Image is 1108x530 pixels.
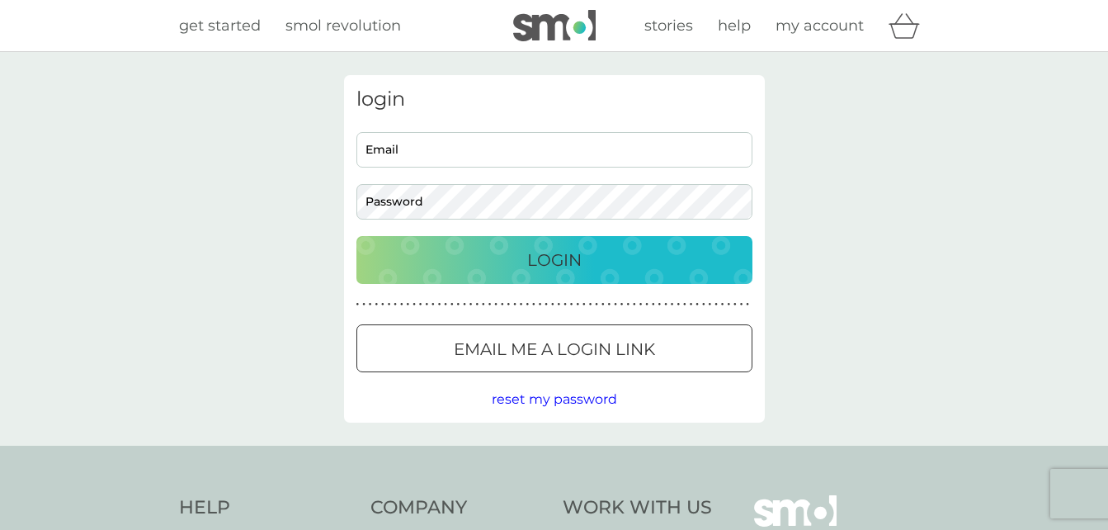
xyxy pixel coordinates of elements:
h4: Company [370,495,546,521]
p: ● [362,300,365,309]
span: stories [644,17,693,35]
p: ● [400,300,403,309]
h3: login [356,88,752,111]
p: ● [620,300,624,309]
p: ● [469,300,473,309]
button: Login [356,236,752,284]
p: ● [356,300,360,309]
p: ● [407,300,410,309]
div: basket [889,9,930,42]
p: ● [576,300,579,309]
p: ● [733,300,737,309]
p: ● [589,300,592,309]
p: ● [702,300,705,309]
span: smol revolution [285,17,401,35]
p: ● [444,300,447,309]
img: smol [513,10,596,41]
p: ● [369,300,372,309]
p: ● [658,300,662,309]
p: ● [614,300,617,309]
p: ● [626,300,629,309]
h4: Help [179,495,355,521]
p: ● [608,300,611,309]
p: ● [532,300,535,309]
p: ● [740,300,743,309]
p: ● [558,300,561,309]
p: ● [721,300,724,309]
button: Email me a login link [356,324,752,372]
p: ● [520,300,523,309]
span: my account [776,17,864,35]
p: ● [709,300,712,309]
p: ● [714,300,718,309]
a: stories [644,14,693,38]
span: reset my password [492,391,617,407]
p: ● [671,300,674,309]
p: ● [551,300,554,309]
p: Login [527,247,582,273]
p: ● [633,300,636,309]
p: ● [690,300,693,309]
p: ● [695,300,699,309]
p: ● [677,300,680,309]
a: help [718,14,751,38]
p: ● [494,300,497,309]
p: ● [501,300,504,309]
p: ● [388,300,391,309]
p: ● [746,300,749,309]
p: ● [595,300,598,309]
span: get started [179,17,261,35]
p: ● [507,300,511,309]
p: ● [526,300,529,309]
p: ● [727,300,730,309]
p: ● [375,300,378,309]
button: reset my password [492,389,617,410]
p: ● [645,300,648,309]
p: ● [394,300,397,309]
a: get started [179,14,261,38]
p: ● [664,300,667,309]
p: ● [652,300,655,309]
p: ● [463,300,466,309]
a: my account [776,14,864,38]
a: smol revolution [285,14,401,38]
p: ● [425,300,428,309]
p: ● [419,300,422,309]
p: ● [539,300,542,309]
p: ● [488,300,492,309]
p: ● [431,300,435,309]
p: Email me a login link [454,336,655,362]
p: ● [563,300,567,309]
p: ● [639,300,643,309]
p: ● [450,300,454,309]
p: ● [475,300,479,309]
p: ● [601,300,605,309]
p: ● [545,300,548,309]
p: ● [513,300,516,309]
p: ● [570,300,573,309]
p: ● [413,300,416,309]
p: ● [582,300,586,309]
p: ● [438,300,441,309]
h4: Work With Us [563,495,712,521]
p: ● [457,300,460,309]
span: help [718,17,751,35]
p: ● [381,300,384,309]
p: ● [683,300,686,309]
p: ● [482,300,485,309]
